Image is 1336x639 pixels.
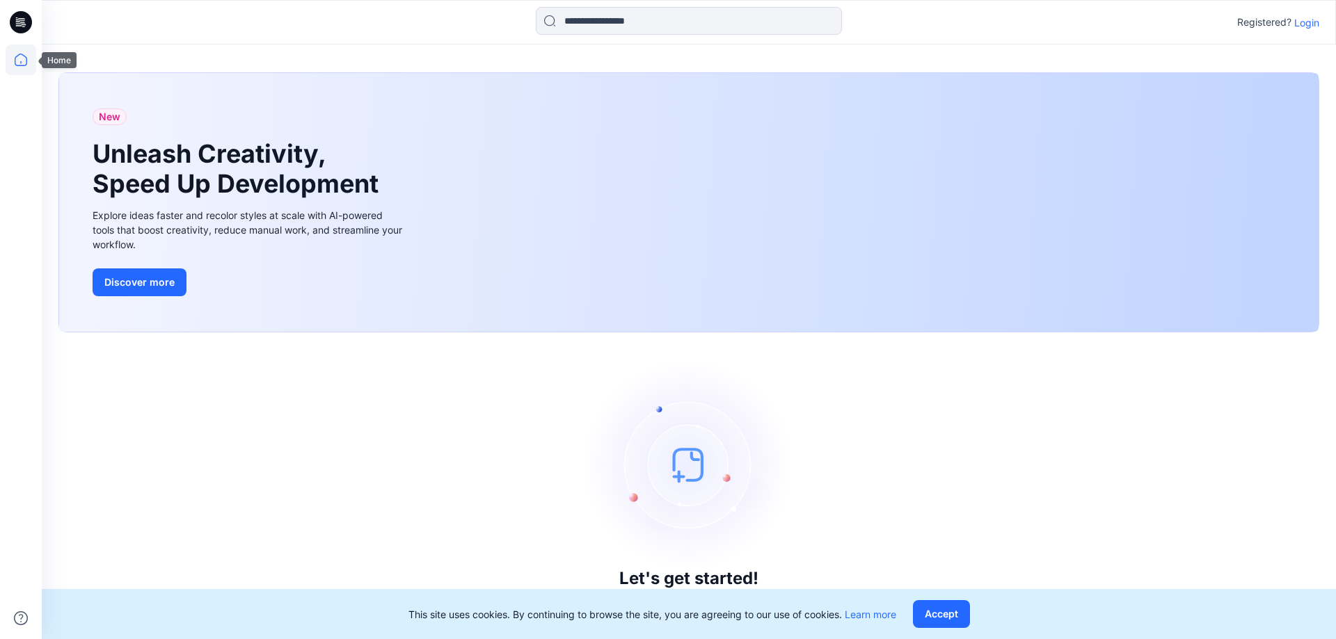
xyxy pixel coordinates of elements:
img: empty-state-image.svg [584,360,793,569]
p: Registered? [1237,14,1291,31]
p: This site uses cookies. By continuing to browse the site, you are agreeing to our use of cookies. [408,607,896,622]
h3: Let's get started! [619,569,758,588]
p: Login [1294,15,1319,30]
a: Discover more [93,268,406,296]
button: Discover more [93,268,186,296]
button: Accept [913,600,970,628]
div: Explore ideas faster and recolor styles at scale with AI-powered tools that boost creativity, red... [93,208,406,252]
a: Learn more [845,608,896,620]
h1: Unleash Creativity, Speed Up Development [93,139,385,199]
span: New [99,108,120,125]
